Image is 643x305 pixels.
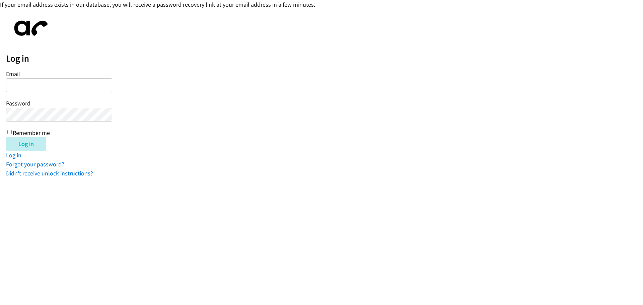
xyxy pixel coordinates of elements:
label: Email [6,70,20,78]
img: aphone-8a226864a2ddd6a5e75d1ebefc011f4aa8f32683c2d82f3fb0802fe031f96514.svg [6,15,53,42]
input: Log in [6,137,46,151]
label: Password [6,99,30,107]
h2: Log in [6,53,643,64]
a: Log in [6,151,21,159]
label: Remember me [13,129,50,137]
a: Forgot your password? [6,160,64,168]
a: Didn't receive unlock instructions? [6,169,93,177]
